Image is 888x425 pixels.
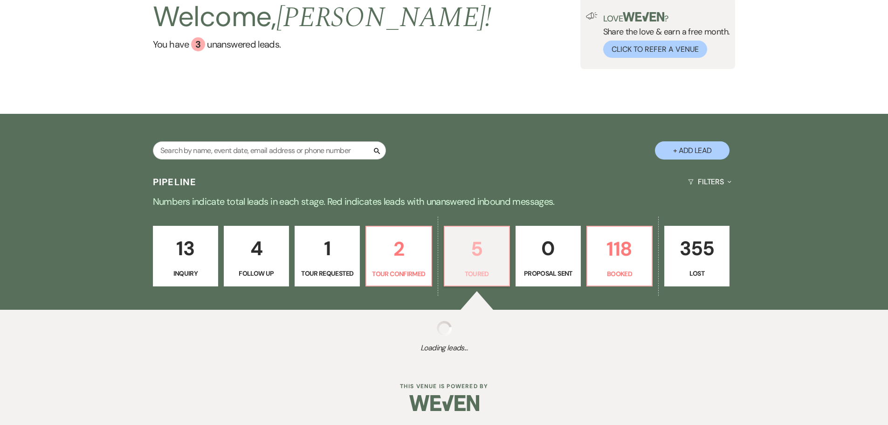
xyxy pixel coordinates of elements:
a: 4Follow Up [224,226,289,286]
p: Inquiry [159,268,212,279]
p: Toured [450,269,503,279]
p: Booked [593,269,646,279]
button: Filters [684,169,735,194]
a: 355Lost [664,226,730,286]
h3: Pipeline [153,175,197,188]
span: Loading leads... [44,342,844,354]
a: 2Tour Confirmed [365,226,432,286]
p: Proposal Sent [522,268,575,279]
p: 4 [230,233,283,264]
a: 1Tour Requested [295,226,360,286]
p: 118 [593,233,646,265]
p: 2 [372,233,425,265]
input: Search by name, event date, email address or phone number [153,141,386,160]
p: Tour Confirmed [372,269,425,279]
button: + Add Lead [655,141,730,160]
div: Share the love & earn a free month. [598,12,730,58]
img: loading spinner [437,321,452,336]
img: loud-speaker-illustration.svg [586,12,598,20]
img: Weven Logo [409,387,479,419]
a: 118Booked [586,226,653,286]
img: weven-logo-green.svg [623,12,664,21]
p: 5 [450,233,503,265]
a: 13Inquiry [153,226,218,286]
p: Follow Up [230,268,283,279]
p: Love ? [603,12,730,23]
a: You have 3 unanswered leads. [153,37,492,51]
button: Click to Refer a Venue [603,41,707,58]
div: 3 [191,37,205,51]
p: Numbers indicate total leads in each stage. Red indicates leads with unanswered inbound messages. [109,194,780,209]
p: 13 [159,233,212,264]
a: 0Proposal Sent [516,226,581,286]
a: 5Toured [444,226,510,286]
p: Lost [670,268,723,279]
p: 1 [301,233,354,264]
p: Tour Requested [301,268,354,279]
p: 355 [670,233,723,264]
p: 0 [522,233,575,264]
